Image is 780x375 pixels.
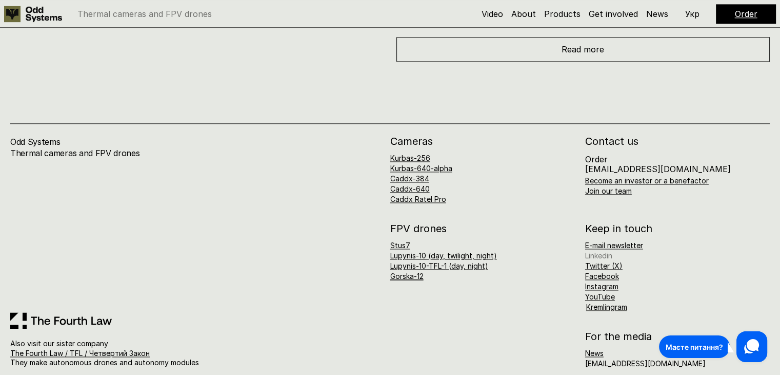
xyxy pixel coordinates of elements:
a: Gorska-12 [390,272,424,280]
span: Read more [562,44,604,54]
a: News [646,9,668,19]
a: E-mail newsletter [585,241,643,250]
h2: For the media [585,331,770,342]
h2: FPV drones [390,223,575,234]
a: Kurbas-640-alpha [390,164,452,173]
a: Linkedin [585,251,612,260]
a: Video [482,9,503,19]
a: Order [735,9,757,19]
a: Kurbas-256 [390,154,430,162]
a: Kremlingram [586,303,627,311]
p: Thermal cameras and FPV drones [77,10,212,18]
h4: Odd Systems Thermal cameras and FPV drones [10,136,243,171]
a: YouTube [585,292,615,301]
a: The Fourth Law / TFL / Четвертий Закон [10,349,150,358]
p: Укр [685,10,699,18]
a: Instagram [585,282,618,291]
a: News [585,349,604,358]
a: Facebook [585,272,619,280]
h2: Keep in touch [585,223,652,234]
a: Caddx Ratel Pro [390,195,446,203]
p: Order [EMAIL_ADDRESS][DOMAIN_NAME] [585,155,731,174]
p: Also visit our sister company They make autonomous drones and autonomy modules [10,339,279,367]
a: Caddx-384 [390,174,429,183]
a: Get involved [589,9,638,19]
iframe: HelpCrunch [656,329,770,365]
h2: Cameras [390,136,575,146]
a: Join our team [585,186,632,195]
a: Twitter (X) [585,261,623,270]
a: Become an investor or a benefactor [585,176,709,185]
a: About [511,9,536,19]
a: Stus7 [390,241,410,250]
a: Products [544,9,581,19]
h2: Contact us [585,136,770,146]
a: Caddx-640 [390,184,430,193]
a: Lupynis-10 (day, twilight, night) [390,251,497,260]
a: Lupynis-10-TFL-1 (day, night) [390,261,488,270]
h6: [EMAIL_ADDRESS][DOMAIN_NAME] [585,360,706,367]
